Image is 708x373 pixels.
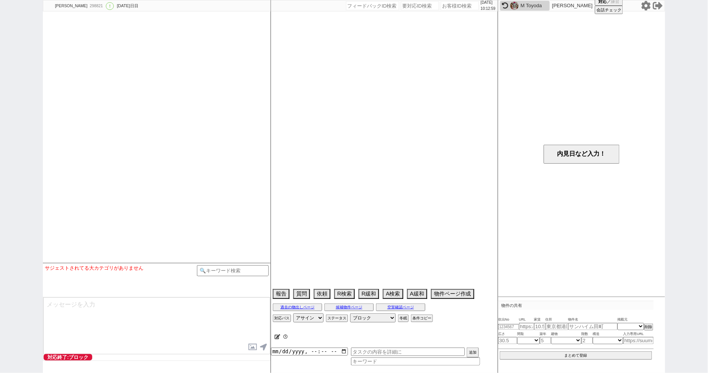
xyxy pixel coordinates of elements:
[540,337,551,344] input: 5
[498,317,519,323] span: 吹出No
[334,289,355,299] button: R検索
[568,317,618,323] span: 物件名
[540,331,551,337] span: 築年
[510,2,519,10] img: 0hWf7mkIhYCEkaFCCI_Od2NmpECyM5ZVFbMyZPKCccVHpwd08eZHoQL31HUnAndB9KNHZPLSpEXn4WB38vBEL0fR0kVn4jIEk...
[441,1,479,10] input: お客様ID検索
[398,315,409,322] button: 冬眠
[293,289,310,299] button: 質問
[498,301,654,310] p: 物件の共有
[519,317,534,323] span: URL
[544,145,620,164] button: 内見日など入力！
[376,303,425,311] button: 空室確認ページ
[582,337,593,344] input: 2
[273,289,289,299] button: 報告
[197,265,269,276] input: 🔍キーワード検索
[534,317,546,323] span: 家賃
[500,351,652,360] button: まとめて登録
[273,303,322,311] button: 過去の物出しページ
[519,323,534,330] input: https://suumo.jp/chintai/jnc_000022489271
[314,289,330,299] button: 依頼
[351,357,480,365] input: キーワード
[534,323,546,330] input: 10.5
[618,317,628,323] span: 掲載元
[593,331,623,337] span: 構造
[411,315,433,322] button: 条件コピー
[552,3,593,9] p: [PERSON_NAME]
[644,324,653,330] button: 削除
[87,3,104,9] div: 298821
[54,3,87,9] div: [PERSON_NAME]
[467,348,479,357] button: 追加
[582,331,593,337] span: 階数
[401,1,439,10] input: 要対応ID検索
[431,289,474,299] button: 物件ページ作成
[546,317,568,323] span: 住所
[359,289,379,299] button: R緩和
[546,323,568,330] input: 東京都港区海岸３
[551,331,582,337] span: 建物
[106,2,114,10] div: !
[351,348,465,356] input: タスクの内容を詳細に
[596,7,621,13] span: 会話チェック
[498,337,517,344] input: 30.5
[498,324,519,330] input: 1234567
[481,6,496,12] p: 10:12:59
[45,265,197,271] div: サジェストされてる大カテゴリがありません
[324,303,374,311] button: 候補物件ページ
[517,331,540,337] span: 間取
[44,354,92,360] span: 対応終了:ブロック
[407,289,427,299] button: A緩和
[595,6,623,14] button: 会話チェック
[623,331,654,337] span: 入力専用URL
[326,315,348,322] button: ステータス
[383,289,403,299] button: A検索
[117,3,138,9] div: [DATE]日目
[273,315,291,322] button: 対応パス
[623,337,654,344] input: https://suumo.jp/chintai/jnc_000022489271
[568,323,618,330] input: サンハイム田町
[521,3,548,9] div: M Toyoda
[498,331,517,337] span: 広さ
[346,1,399,10] input: フィードバックID検索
